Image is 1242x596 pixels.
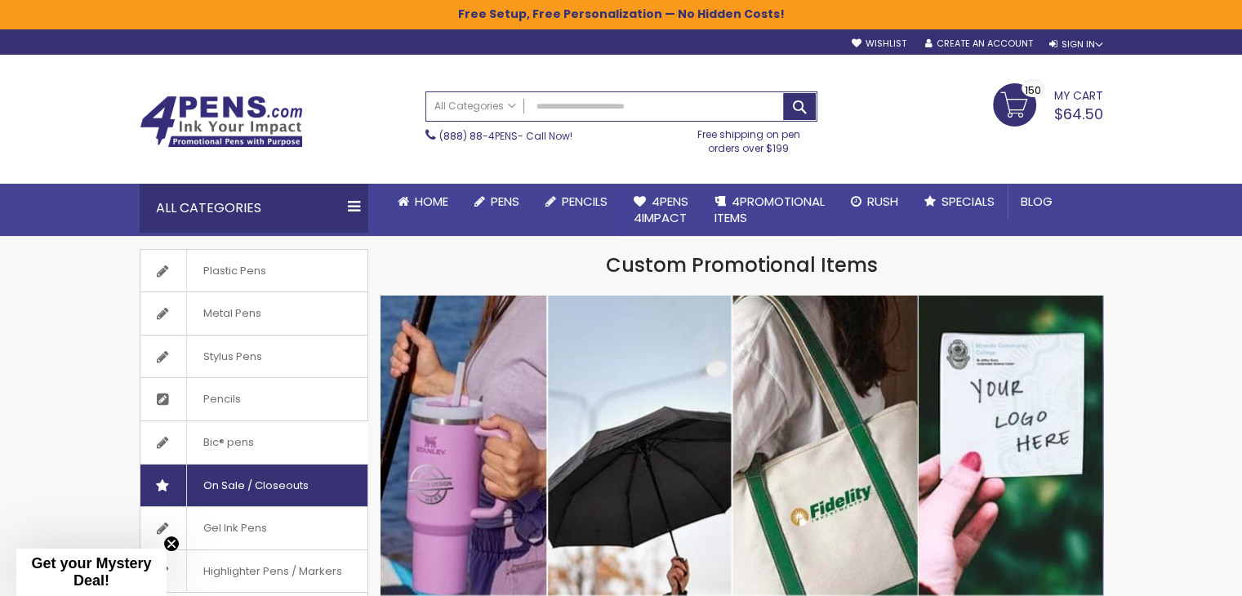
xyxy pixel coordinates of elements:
[140,96,303,148] img: 4Pens Custom Pens and Promotional Products
[634,193,688,226] span: 4Pens 4impact
[140,378,367,420] a: Pencils
[186,336,278,378] span: Stylus Pens
[140,507,367,549] a: Gel Ink Pens
[714,193,825,226] span: 4PROMOTIONAL ITEMS
[140,465,367,507] a: On Sale / Closeouts
[701,184,838,237] a: 4PROMOTIONALITEMS
[186,465,325,507] span: On Sale / Closeouts
[851,38,906,50] a: Wishlist
[140,250,367,292] a: Plastic Pens
[186,378,257,420] span: Pencils
[186,250,283,292] span: Plastic Pens
[140,184,368,233] div: All Categories
[621,184,701,237] a: 4Pens4impact
[942,193,995,210] span: Specials
[461,184,532,220] a: Pens
[532,184,621,220] a: Pencils
[385,184,461,220] a: Home
[439,129,572,143] span: - Call Now!
[911,184,1008,220] a: Specials
[415,193,448,210] span: Home
[426,92,524,119] a: All Categories
[434,100,516,113] span: All Categories
[1021,193,1053,210] span: Blog
[16,549,167,596] div: Get your Mystery Deal!Close teaser
[186,550,358,593] span: Highlighter Pens / Markers
[1008,184,1066,220] a: Blog
[1048,38,1102,51] div: Sign In
[491,193,519,210] span: Pens
[867,193,898,210] span: Rush
[439,129,518,143] a: (888) 88-4PENS
[186,292,278,335] span: Metal Pens
[993,83,1103,124] a: $64.50 150
[562,193,608,210] span: Pencils
[186,507,283,549] span: Gel Ink Pens
[381,252,1103,278] h1: Custom Promotional Items
[1054,104,1103,124] span: $64.50
[140,421,367,464] a: Bic® pens
[1025,82,1041,98] span: 150
[680,122,817,154] div: Free shipping on pen orders over $199
[140,550,367,593] a: Highlighter Pens / Markers
[163,536,180,552] button: Close teaser
[838,184,911,220] a: Rush
[924,38,1032,50] a: Create an Account
[140,292,367,335] a: Metal Pens
[140,336,367,378] a: Stylus Pens
[186,421,270,464] span: Bic® pens
[31,555,151,589] span: Get your Mystery Deal!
